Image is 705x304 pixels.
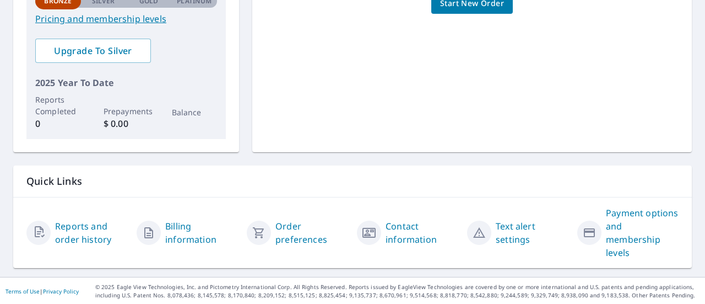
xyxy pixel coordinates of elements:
a: Billing information [165,220,238,246]
p: | [6,288,79,295]
p: Quick Links [26,174,679,188]
a: Contact information [386,220,458,246]
a: Order preferences [275,220,348,246]
p: 2025 Year To Date [35,76,217,89]
p: Reports Completed [35,94,81,117]
a: Privacy Policy [43,287,79,295]
p: © 2025 Eagle View Technologies, Inc. and Pictometry International Corp. All Rights Reserved. Repo... [95,283,699,300]
span: Upgrade To Silver [44,45,142,57]
p: Balance [172,106,218,118]
a: Text alert settings [496,220,568,246]
a: Terms of Use [6,287,40,295]
a: Pricing and membership levels [35,12,217,25]
p: Prepayments [104,105,149,117]
a: Reports and order history [55,220,128,246]
p: $ 0.00 [104,117,149,130]
a: Upgrade To Silver [35,39,151,63]
p: 0 [35,117,81,130]
a: Payment options and membership levels [606,206,679,259]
